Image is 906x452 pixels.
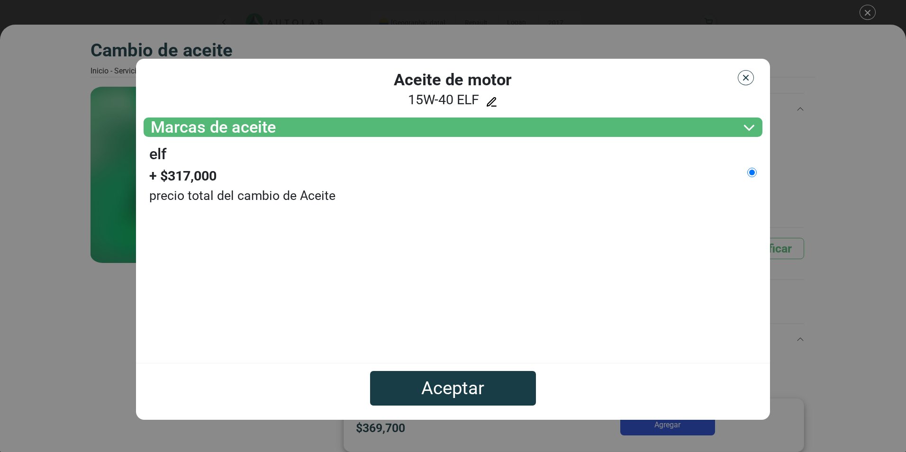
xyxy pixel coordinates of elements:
img: close icon [741,73,751,82]
button: Aceptar [370,371,536,406]
h3: Marcas de aceite [151,118,276,137]
span: 15W-40 ELF [408,91,479,108]
label: ELF [149,143,166,166]
h3: Aceite de motor [254,70,652,90]
span: + $ 317,000 [149,166,335,186]
small: precio total del cambio de Aceite [149,186,335,205]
